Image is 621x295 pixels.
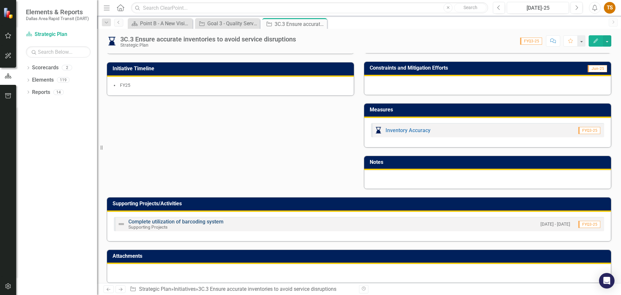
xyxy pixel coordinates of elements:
div: » » [130,286,354,293]
span: FYQ3-25 [578,221,600,228]
h3: Attachments [113,253,608,259]
h3: Constraints and Mitigation Efforts [370,65,559,71]
a: Strategic Plan [139,286,171,292]
h3: Initiative Timeline [113,66,351,72]
small: Dallas Area Rapid Transit (DART) [26,16,89,21]
span: FYQ3-25 [578,127,600,134]
div: 3C.3 Ensure accurate inventories to avoid service disruptions [198,286,336,292]
a: Initiatives [174,286,196,292]
a: Inventory Accuracy [386,127,430,133]
a: Complete utilization of barcoding system [128,219,223,225]
a: Elements [32,76,54,84]
a: Reports [32,89,50,96]
small: Supporting Projects [128,224,168,230]
div: 2 [62,65,72,71]
a: Goal 3 - Quality Service [197,19,258,28]
button: TS [604,2,616,14]
button: [DATE]-25 [507,2,569,14]
small: [DATE] - [DATE] [540,221,570,227]
div: Point B - A New Vision for Mobility in [GEOGRAPHIC_DATA][US_STATE] [140,19,191,28]
img: In Progress [107,36,117,46]
input: Search ClearPoint... [131,2,488,14]
input: Search Below... [26,46,91,58]
h3: Measures [370,107,608,113]
span: FYQ3-25 [520,38,542,45]
button: Search [454,3,486,12]
a: Point B - A New Vision for Mobility in [GEOGRAPHIC_DATA][US_STATE] [129,19,191,28]
img: Not Defined [117,220,125,228]
div: 3C.3 Ensure accurate inventories to avoid service disruptions [275,20,325,28]
span: Elements & Reports [26,8,89,16]
div: Goal 3 - Quality Service [207,19,258,28]
h3: Notes [370,159,608,165]
span: Search [463,5,477,10]
div: Strategic Plan [120,43,296,48]
div: 14 [53,89,64,95]
div: 3C.3 Ensure accurate inventories to avoid service disruptions [120,36,296,43]
a: Strategic Plan [26,31,91,38]
h3: Supporting Projects/Activities [113,201,608,207]
div: 119 [57,77,70,83]
a: Scorecards [32,64,59,72]
div: Open Intercom Messenger [599,273,615,289]
img: In Progress [375,126,382,134]
div: [DATE]-25 [509,4,567,12]
span: Jun-25 [588,65,607,72]
img: ClearPoint Strategy [3,7,15,19]
span: FY25 [120,83,130,88]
